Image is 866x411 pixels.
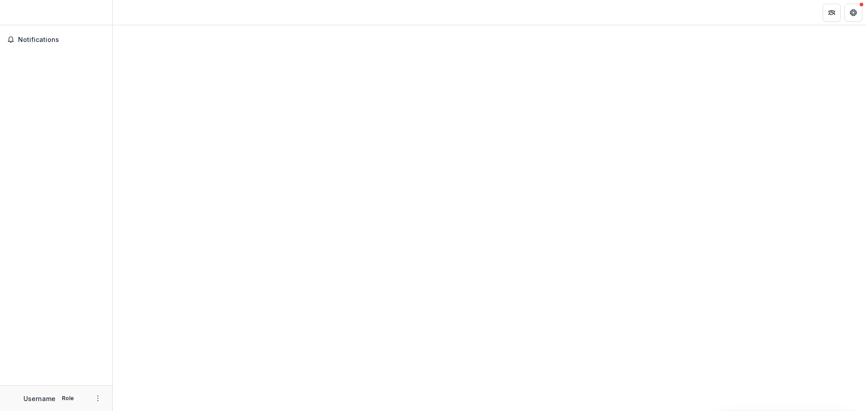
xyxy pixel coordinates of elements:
[4,32,109,47] button: Notifications
[18,36,105,44] span: Notifications
[92,393,103,404] button: More
[823,4,841,22] button: Partners
[59,394,77,402] p: Role
[23,394,55,403] p: Username
[844,4,862,22] button: Get Help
